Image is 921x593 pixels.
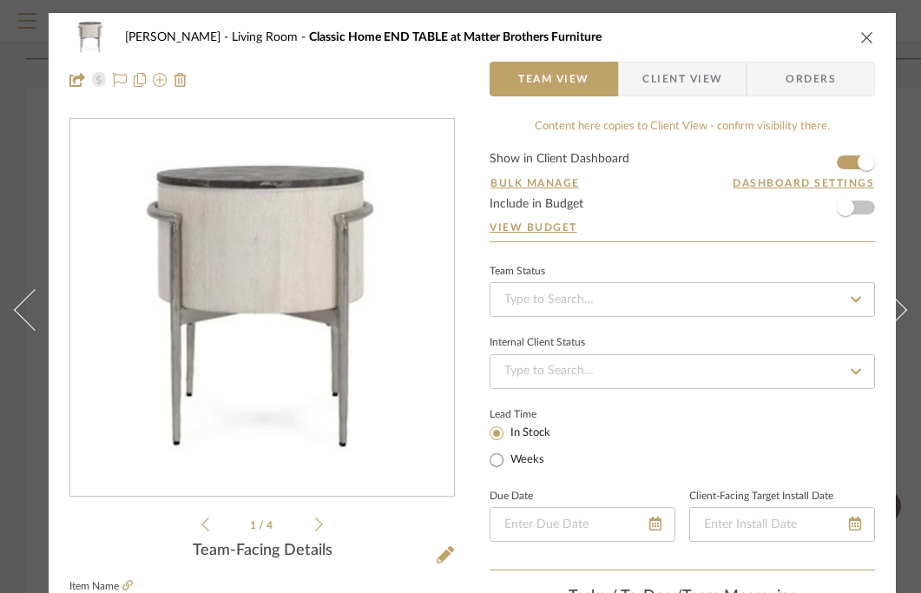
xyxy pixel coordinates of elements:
[490,354,875,389] input: Type to Search…
[69,20,111,55] img: 84818371-583f-482c-97e6-13b0f11d7b27_48x40.jpg
[490,267,545,276] div: Team Status
[490,507,675,542] input: Enter Due Date
[859,30,875,45] button: close
[732,175,875,191] button: Dashboard Settings
[259,520,266,530] span: /
[69,542,455,561] div: Team-Facing Details
[125,31,232,43] span: [PERSON_NAME]
[766,62,855,96] span: Orders
[70,164,454,452] div: 0
[232,31,309,43] span: Living Room
[70,164,454,452] img: 84818371-583f-482c-97e6-13b0f11d7b27_436x436.jpg
[490,175,581,191] button: Bulk Manage
[689,492,833,501] label: Client-Facing Target Install Date
[266,520,275,530] span: 4
[689,507,875,542] input: Enter Install Date
[490,339,585,347] div: Internal Client Status
[490,422,579,471] mat-radio-group: Select item type
[642,62,722,96] span: Client View
[507,452,544,468] label: Weeks
[250,520,259,530] span: 1
[518,62,589,96] span: Team View
[490,282,875,317] input: Type to Search…
[507,425,550,441] label: In Stock
[174,73,187,87] img: Remove from project
[490,118,875,135] div: Content here copies to Client View - confirm visibility there.
[490,221,875,234] a: View Budget
[490,492,533,501] label: Due Date
[309,31,602,43] span: Classic Home END TABLE at Matter Brothers Furniture
[490,406,579,422] label: Lead Time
